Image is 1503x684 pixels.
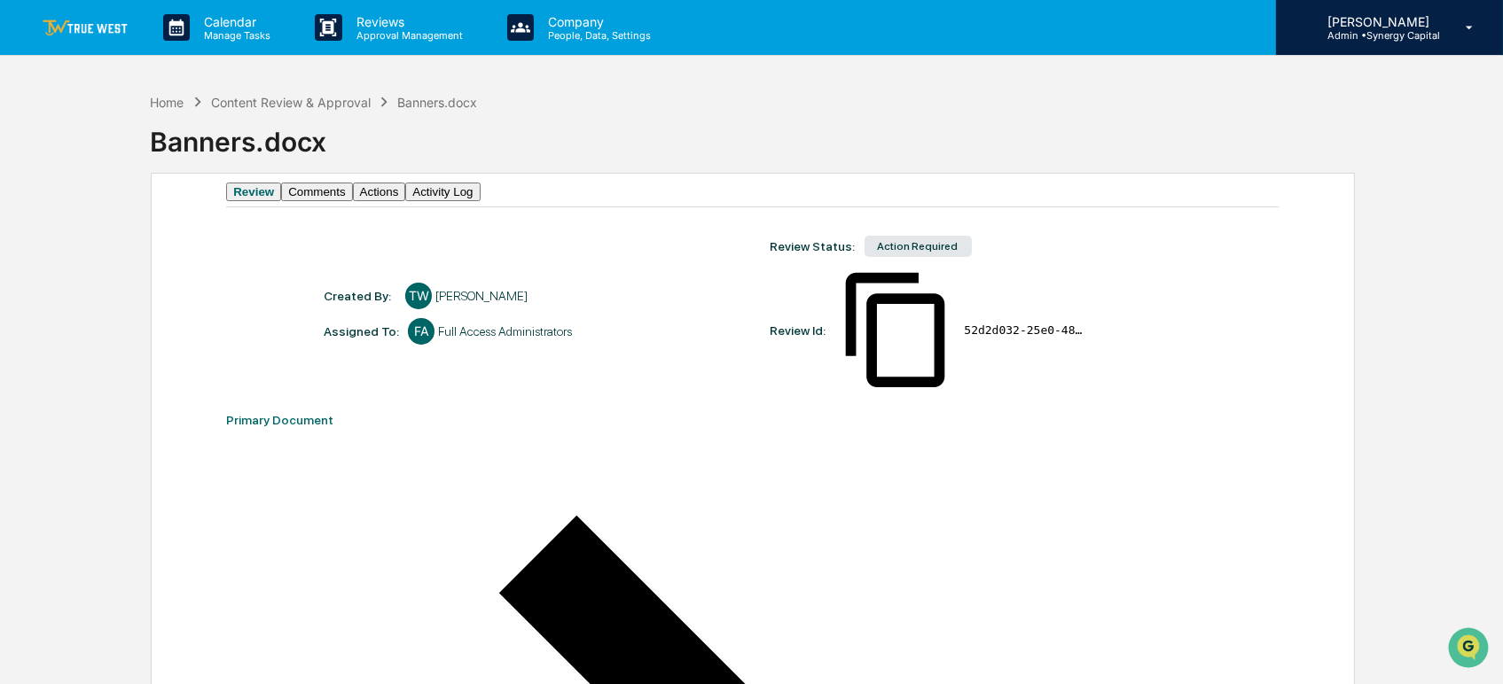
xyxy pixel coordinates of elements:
[301,141,323,162] button: Start new chat
[342,14,472,29] p: Reviews
[43,19,128,36] img: logo
[18,316,32,330] div: 🖐️
[190,14,279,29] p: Calendar
[18,350,32,364] div: 🔎
[18,37,323,66] p: How can we help?
[405,183,480,201] button: Activity Log
[60,153,224,167] div: We're available if you need us!
[865,236,972,257] div: Action Required
[353,183,406,201] button: Actions
[226,413,333,427] span: Primary Document
[129,316,143,330] div: 🗄️
[1313,14,1440,29] p: [PERSON_NAME]
[146,315,220,332] span: Attestations
[1446,626,1494,673] iframe: Open customer support
[534,14,660,29] p: Company
[18,224,46,253] img: Cameron Burns
[151,95,184,110] div: Home
[18,197,119,211] div: Past conversations
[1313,29,1440,42] p: Admin • Synergy Capital
[964,323,1088,338] span: 52d2d032-25e0-4841-ad12-2acf260defdc
[435,289,528,303] div: [PERSON_NAME]
[11,307,121,339] a: 🖐️Preclearance
[405,283,432,309] div: TW
[35,242,50,256] img: 1746055101610-c473b297-6a78-478c-a979-82029cc54cd1
[121,307,227,339] a: 🗄️Attestations
[324,324,399,338] div: Assigned To:
[342,29,472,42] p: Approval Management
[60,136,291,153] div: Start new chat
[397,95,477,110] div: Banners.docx
[18,136,50,167] img: 1746055101610-c473b297-6a78-478c-a979-82029cc54cd1
[190,29,279,42] p: Manage Tasks
[157,241,193,255] span: [DATE]
[226,183,281,201] button: Review
[11,341,119,373] a: 🔎Data Lookup
[438,324,572,338] div: Full Access Administrators
[534,29,660,42] p: People, Data, Settings
[408,318,434,345] div: FA
[211,95,371,110] div: Content Review & Approval
[147,241,153,255] span: •
[55,241,144,255] span: [PERSON_NAME]
[35,315,114,332] span: Preclearance
[176,392,215,405] span: Pylon
[125,391,215,405] a: Powered byPylon
[275,193,323,214] button: See all
[771,323,826,338] div: Review Id:
[35,348,112,366] span: Data Lookup
[226,183,1279,201] div: secondary tabs example
[281,183,352,201] button: Comments
[771,239,856,253] div: Review Status:
[324,289,396,303] div: Created By: ‎ ‎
